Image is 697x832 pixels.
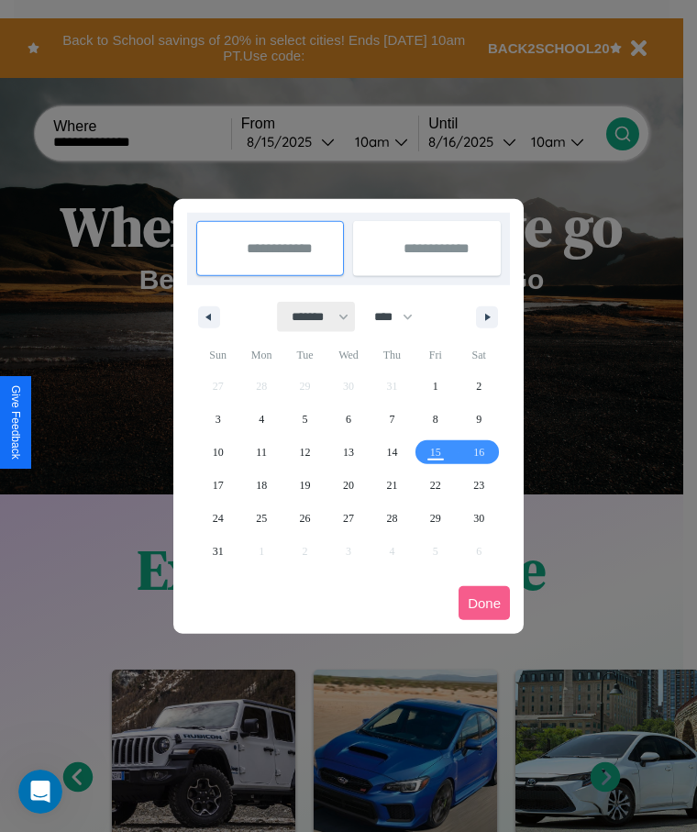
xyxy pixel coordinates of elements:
[346,403,351,436] span: 6
[476,370,481,403] span: 2
[473,469,484,502] span: 23
[371,403,414,436] button: 7
[389,403,394,436] span: 7
[430,469,441,502] span: 22
[473,502,484,535] span: 30
[196,436,239,469] button: 10
[303,403,308,436] span: 5
[386,436,397,469] span: 14
[326,502,370,535] button: 27
[196,502,239,535] button: 24
[414,436,457,469] button: 15
[414,370,457,403] button: 1
[414,403,457,436] button: 8
[283,340,326,370] span: Tue
[414,469,457,502] button: 22
[326,340,370,370] span: Wed
[300,469,311,502] span: 19
[476,403,481,436] span: 9
[433,370,438,403] span: 1
[458,403,501,436] button: 9
[371,469,414,502] button: 21
[213,535,224,568] span: 31
[414,340,457,370] span: Fri
[196,403,239,436] button: 3
[386,502,397,535] span: 28
[343,502,354,535] span: 27
[239,502,282,535] button: 25
[386,469,397,502] span: 21
[458,340,501,370] span: Sat
[430,502,441,535] span: 29
[196,340,239,370] span: Sun
[196,469,239,502] button: 17
[371,340,414,370] span: Thu
[239,436,282,469] button: 11
[473,436,484,469] span: 16
[458,502,501,535] button: 30
[459,586,510,620] button: Done
[239,469,282,502] button: 18
[9,385,22,460] div: Give Feedback
[300,436,311,469] span: 12
[213,436,224,469] span: 10
[433,403,438,436] span: 8
[371,436,414,469] button: 14
[283,469,326,502] button: 19
[343,469,354,502] span: 20
[256,469,267,502] span: 18
[283,403,326,436] button: 5
[458,469,501,502] button: 23
[256,436,267,469] span: 11
[256,502,267,535] span: 25
[326,469,370,502] button: 20
[458,370,501,403] button: 2
[283,502,326,535] button: 26
[458,436,501,469] button: 16
[371,502,414,535] button: 28
[414,502,457,535] button: 29
[213,502,224,535] span: 24
[239,340,282,370] span: Mon
[18,770,62,814] iframe: Intercom live chat
[326,403,370,436] button: 6
[213,469,224,502] span: 17
[216,403,221,436] span: 3
[283,436,326,469] button: 12
[343,436,354,469] span: 13
[239,403,282,436] button: 4
[259,403,264,436] span: 4
[196,535,239,568] button: 31
[326,436,370,469] button: 13
[430,436,441,469] span: 15
[300,502,311,535] span: 26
